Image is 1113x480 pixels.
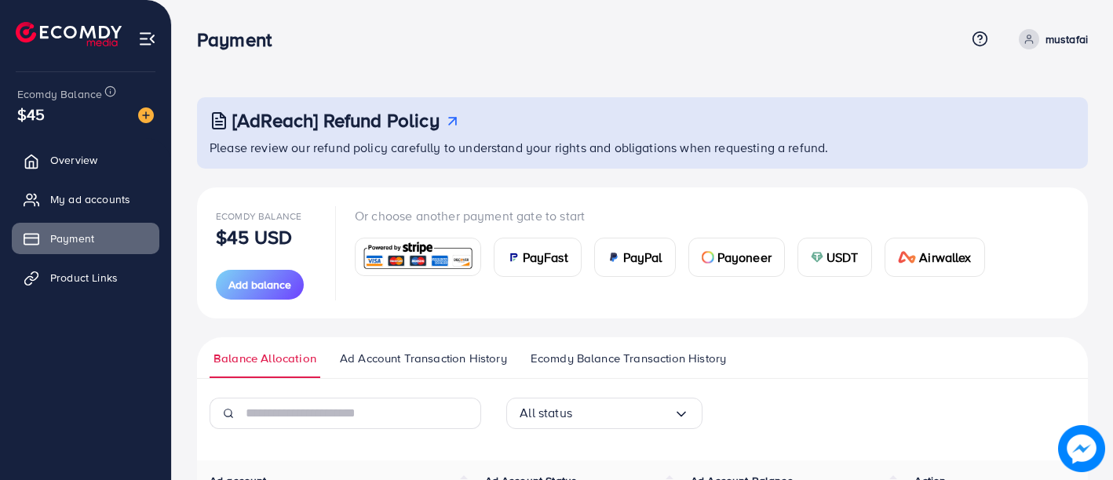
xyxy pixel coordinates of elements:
[355,206,998,225] p: Or choose another payment gate to start
[572,401,673,425] input: Search for option
[797,238,872,277] a: cardUSDT
[1045,30,1088,49] p: mustafai
[12,223,159,254] a: Payment
[1059,426,1104,471] img: image
[17,86,102,102] span: Ecomdy Balance
[138,30,156,48] img: menu
[340,350,507,367] span: Ad Account Transaction History
[197,28,284,51] h3: Payment
[50,270,118,285] span: Product Links
[520,401,572,425] span: All status
[608,251,620,264] img: card
[50,191,130,207] span: My ad accounts
[232,109,440,132] h3: [AdReach] Refund Policy
[16,22,122,46] img: logo
[213,350,316,367] span: Balance Allocation
[12,184,159,215] a: My ad accounts
[360,240,476,274] img: card
[531,350,726,367] span: Ecomdy Balance Transaction History
[494,238,582,277] a: cardPayFast
[506,398,702,429] div: Search for option
[216,270,304,300] button: Add balance
[594,238,676,277] a: cardPayPal
[702,251,714,264] img: card
[919,248,971,267] span: Airwallex
[523,248,568,267] span: PayFast
[811,251,823,264] img: card
[827,248,859,267] span: USDT
[355,238,481,276] a: card
[216,227,292,246] p: $45 USD
[50,231,94,246] span: Payment
[50,152,97,168] span: Overview
[17,103,45,125] span: $45
[228,277,291,293] span: Add balance
[216,209,301,223] span: Ecomdy Balance
[1013,29,1088,49] a: mustafai
[138,107,154,123] img: image
[507,251,520,264] img: card
[717,248,772,267] span: Payoneer
[210,138,1078,157] p: Please review our refund policy carefully to understand your rights and obligations when requesti...
[688,238,785,277] a: cardPayoneer
[885,238,985,277] a: cardAirwallex
[898,251,917,264] img: card
[12,262,159,293] a: Product Links
[12,144,159,176] a: Overview
[623,248,662,267] span: PayPal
